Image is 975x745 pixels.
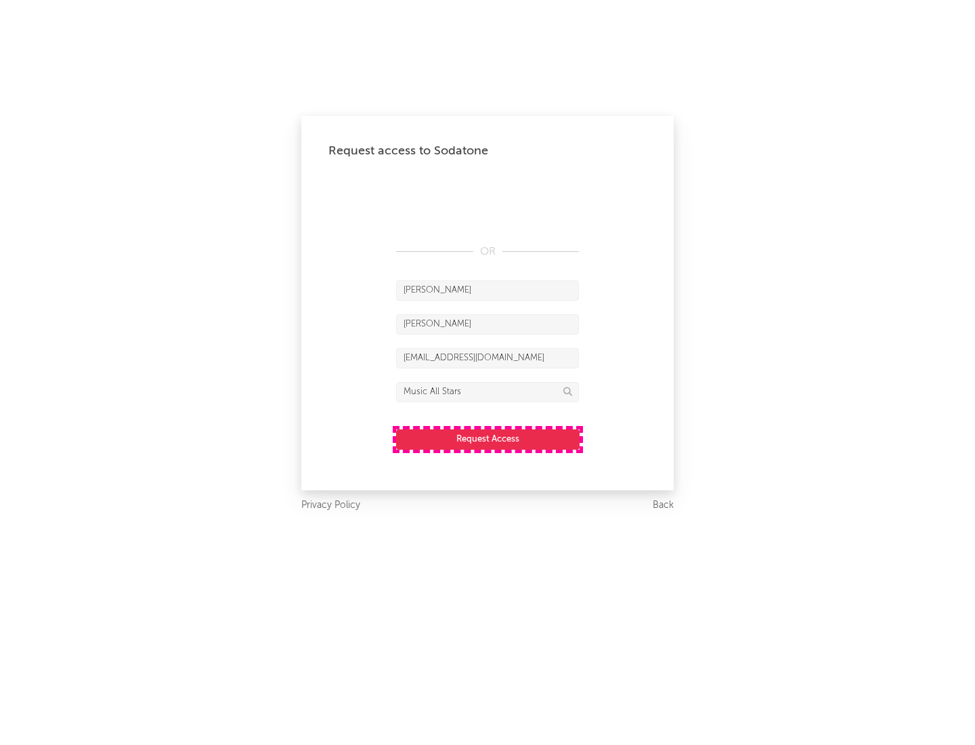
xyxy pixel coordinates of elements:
div: Request access to Sodatone [328,143,647,159]
input: Last Name [396,314,579,335]
input: First Name [396,280,579,301]
div: OR [396,244,579,260]
button: Request Access [396,429,580,450]
a: Back [653,497,674,514]
input: Division [396,382,579,402]
input: Email [396,348,579,368]
a: Privacy Policy [301,497,360,514]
